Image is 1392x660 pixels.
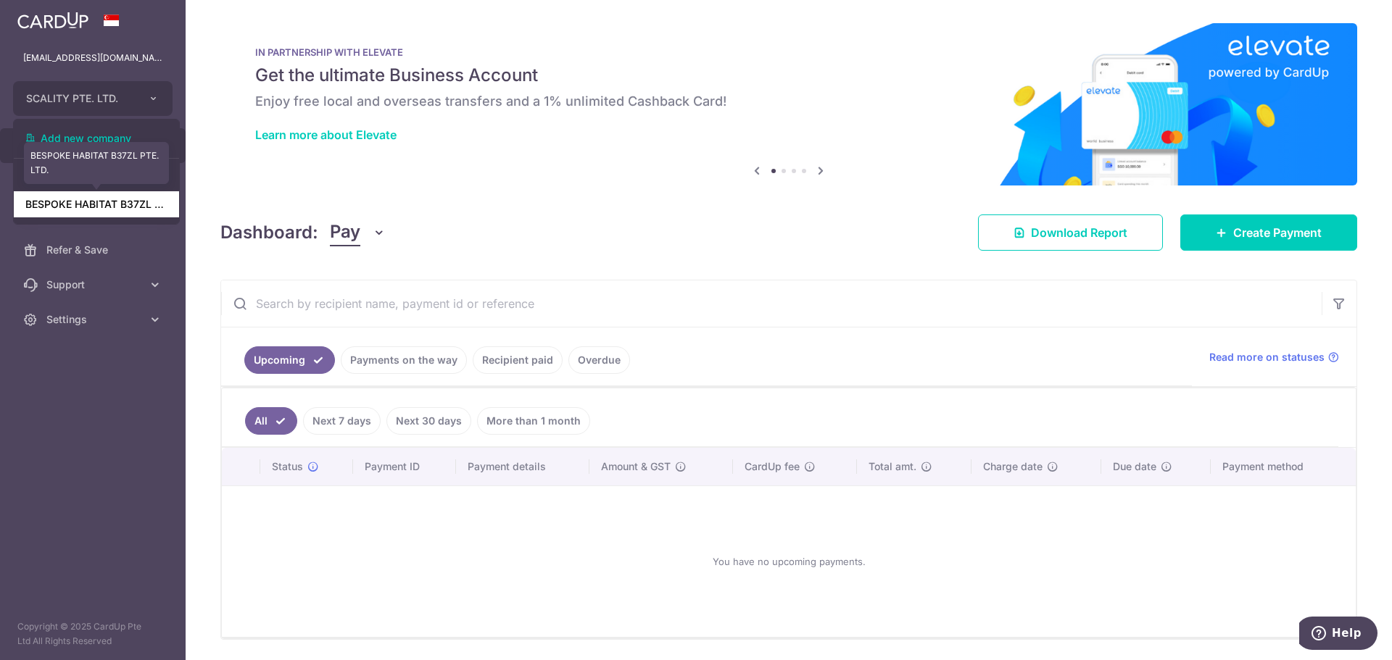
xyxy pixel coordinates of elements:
a: Read more on statuses [1209,350,1339,364]
ul: SCALITY PTE. LTD. [13,119,180,225]
a: Create Payment [1180,214,1357,251]
span: Download Report [1031,224,1127,241]
span: Status [272,459,303,474]
span: Create Payment [1233,224,1322,241]
a: BESPOKE HABITAT B37ZL PTE. LTD. [14,191,179,217]
a: All [245,407,297,435]
a: Recipient paid [473,346,563,374]
img: CardUp [17,12,88,29]
button: Pay [330,219,386,246]
span: Pay [330,219,360,246]
a: Learn more about Elevate [255,128,397,142]
a: SCALITY PTE. LTD. [14,162,179,188]
a: Next 7 days [303,407,381,435]
h6: Enjoy free local and overseas transfers and a 1% unlimited Cashback Card! [255,93,1322,110]
th: Payment method [1211,448,1356,485]
th: Payment ID [353,448,456,485]
h5: Get the ultimate Business Account [255,64,1322,87]
a: Payments on the way [341,346,467,374]
p: [EMAIL_ADDRESS][DOMAIN_NAME] [23,51,162,65]
span: Charge date [983,459,1043,474]
button: SCALITY PTE. LTD. [13,81,173,116]
a: Add new company [14,125,179,151]
h4: Dashboard: [220,220,318,246]
span: Support [46,277,142,292]
span: Total amt. [869,459,916,474]
input: Search by recipient name, payment id or reference [221,280,1322,327]
a: Next 30 days [386,407,471,435]
span: SCALITY PTE. LTD. [26,91,133,106]
div: You have no upcoming payments. [239,498,1338,625]
a: Overdue [568,346,630,374]
img: Renovation banner [220,23,1357,185]
span: Due date [1113,459,1156,474]
a: Upcoming [244,346,335,374]
a: More than 1 month [477,407,590,435]
p: IN PARTNERSHIP WITH ELEVATE [255,46,1322,58]
iframe: Opens a widget where you can find more information [1299,617,1377,653]
span: Amount & GST [601,459,671,474]
span: Read more on statuses [1209,350,1325,364]
span: CardUp fee [745,459,800,474]
th: Payment details [456,448,589,485]
span: Settings [46,312,142,327]
span: Refer & Save [46,243,142,257]
a: Download Report [978,214,1163,251]
div: BESPOKE HABITAT B37ZL PTE. LTD. [24,142,169,184]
